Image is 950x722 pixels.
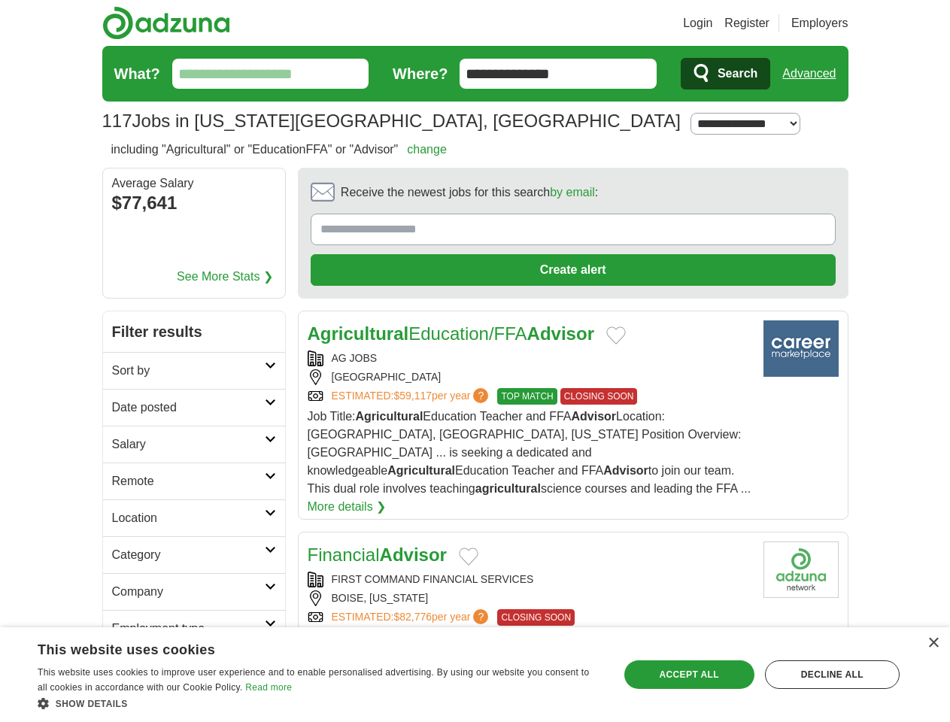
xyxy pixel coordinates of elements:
span: Receive the newest jobs for this search : [341,184,598,202]
a: Employment type [103,610,285,647]
div: FIRST COMMAND FINANCIAL SERVICES [308,572,751,587]
a: Employers [791,14,848,32]
a: See More Stats ❯ [177,268,273,286]
a: FinancialAdvisor [308,545,447,565]
h2: Filter results [103,311,285,352]
strong: Advisor [603,464,648,477]
span: ? [473,609,488,624]
h2: Remote [112,472,265,490]
a: Remote [103,463,285,499]
a: AgriculturalEducation/FFAAdvisor [308,323,594,344]
div: Show details [38,696,601,711]
a: Sort by [103,352,285,389]
span: $59,117 [393,390,432,402]
div: [GEOGRAPHIC_DATA] [308,369,751,385]
h2: Salary [112,435,265,454]
button: Search [681,58,770,89]
a: Company [103,573,285,610]
span: CLOSING SOON [560,388,638,405]
a: AG JOBS [332,352,378,364]
a: ESTIMATED:$82,776per year? [332,609,492,626]
span: TOP MATCH [497,388,557,405]
span: ? [473,388,488,403]
h2: Location [112,509,265,527]
h2: Company [112,583,265,601]
label: What? [114,62,160,85]
a: Category [103,536,285,573]
h2: Category [112,546,265,564]
span: Job Title: Education Teacher and FFA Location: [GEOGRAPHIC_DATA], [GEOGRAPHIC_DATA], [US_STATE] P... [308,410,751,495]
div: This website uses cookies [38,636,563,659]
strong: Advisor [527,323,594,344]
button: Create alert [311,254,836,286]
strong: Advisor [380,545,447,565]
label: Where? [393,62,448,85]
h2: Date posted [112,399,265,417]
div: BOISE, [US_STATE] [308,590,751,606]
a: Register [724,14,769,32]
a: by email [550,186,595,199]
strong: Agricultural [356,410,423,423]
img: Adzuna logo [102,6,230,40]
strong: Advisor [572,410,617,423]
strong: agricultural [475,482,541,495]
a: change [407,143,447,156]
span: $82,776 [393,611,432,623]
a: ESTIMATED:$59,117per year? [332,388,492,405]
div: $77,641 [112,190,276,217]
div: Decline all [765,660,900,689]
a: Salary [103,426,285,463]
div: Accept all [624,660,754,689]
a: Advanced [782,59,836,89]
span: This website uses cookies to improve user experience and to enable personalised advertising. By u... [38,667,589,693]
strong: Agricultural [308,323,409,344]
img: CMP.jobs logo [763,320,839,377]
div: Average Salary [112,177,276,190]
h2: including "Agricultural" or "EducationFFA" or "Advisor" [111,141,447,159]
span: Search [718,59,757,89]
a: Login [683,14,712,32]
button: Add to favorite jobs [606,326,626,344]
a: More details ❯ [308,498,387,516]
h2: Employment type [112,620,265,638]
a: Location [103,499,285,536]
a: Date posted [103,389,285,426]
span: Show details [56,699,128,709]
div: Close [927,638,939,649]
img: Company logo [763,541,839,598]
h1: Jobs in [US_STATE][GEOGRAPHIC_DATA], [GEOGRAPHIC_DATA] [102,111,681,131]
strong: Agricultural [387,464,455,477]
button: Add to favorite jobs [459,548,478,566]
h2: Sort by [112,362,265,380]
span: CLOSING SOON [497,609,575,626]
a: Read more, opens a new window [245,682,292,693]
span: 117 [102,108,132,135]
